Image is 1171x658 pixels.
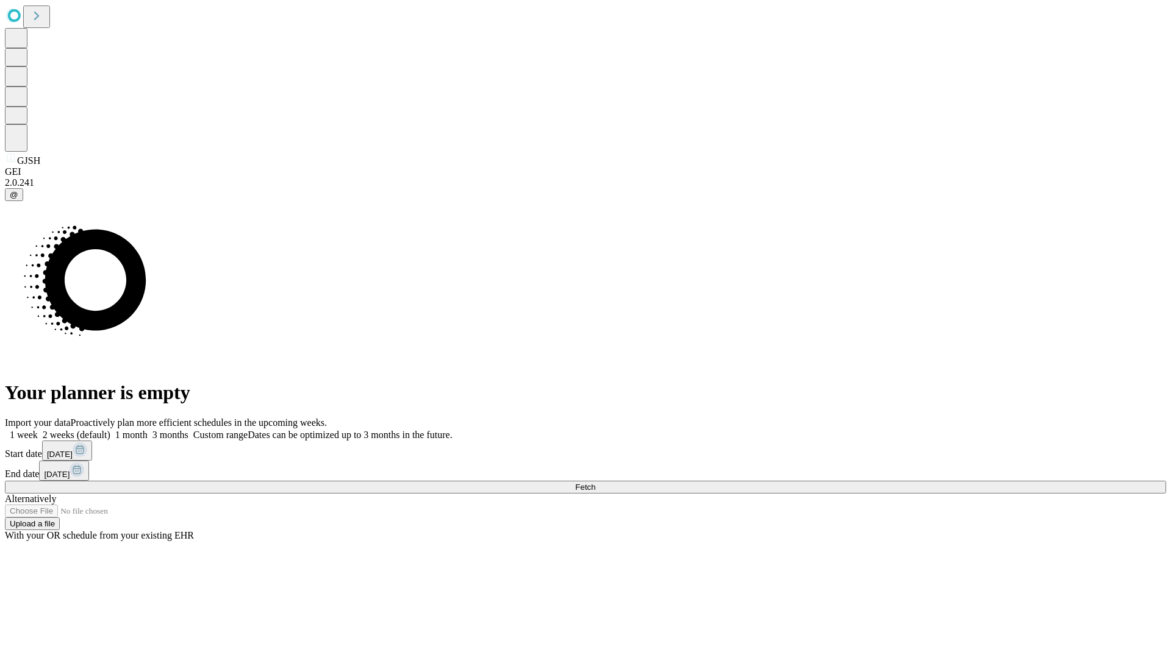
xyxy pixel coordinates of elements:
span: Import your data [5,417,71,428]
button: [DATE] [42,440,92,461]
span: 1 month [115,430,148,440]
span: Proactively plan more efficient schedules in the upcoming weeks. [71,417,327,428]
div: Start date [5,440,1166,461]
div: 2.0.241 [5,177,1166,188]
button: Fetch [5,481,1166,493]
span: 2 weeks (default) [43,430,110,440]
button: @ [5,188,23,201]
div: GEI [5,166,1166,177]
span: With your OR schedule from your existing EHR [5,530,194,540]
span: 3 months [152,430,188,440]
span: Custom range [193,430,248,440]
span: [DATE] [44,470,70,479]
button: Upload a file [5,517,60,530]
span: Dates can be optimized up to 3 months in the future. [248,430,452,440]
span: Alternatively [5,493,56,504]
span: GJSH [17,155,40,166]
span: @ [10,190,18,199]
button: [DATE] [39,461,89,481]
div: End date [5,461,1166,481]
span: 1 week [10,430,38,440]
h1: Your planner is empty [5,381,1166,404]
span: [DATE] [47,450,73,459]
span: Fetch [575,483,595,492]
